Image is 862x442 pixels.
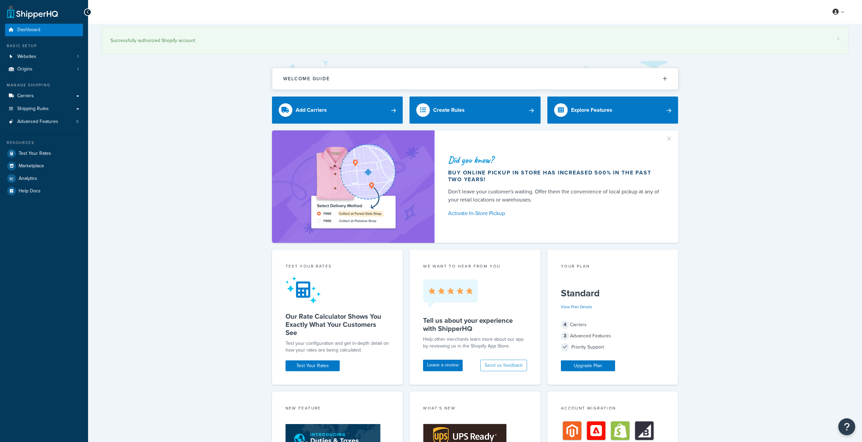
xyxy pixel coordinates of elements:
[561,360,615,371] a: Upgrade Plan
[283,76,330,81] h2: Welcome Guide
[423,316,527,333] h5: Tell us about your experience with ShipperHQ
[19,151,51,156] span: Test Your Rates
[423,263,527,269] p: we want to hear from you
[561,405,665,413] div: Account Migration
[5,103,83,115] a: Shipping Rules
[561,288,665,299] h5: Standard
[292,141,415,233] img: ad-shirt-map-b0359fc47e01cab431d101c4b569394f6a03f54285957d908178d52f29eb9668.png
[17,106,49,112] span: Shipping Rules
[423,405,527,413] div: What's New
[5,50,83,63] a: Websites1
[5,43,83,49] div: Basic Setup
[19,163,44,169] span: Marketplace
[76,119,79,125] span: 3
[5,160,83,172] a: Marketplace
[561,331,665,341] div: Advanced Features
[286,340,390,354] div: Test your configuration and get in-depth detail on how your rates are being calculated.
[409,97,541,124] a: Create Rules
[5,147,83,160] a: Test Your Rates
[561,321,569,329] span: 4
[5,50,83,63] li: Websites
[561,332,569,340] span: 3
[5,82,83,88] div: Manage Shipping
[561,342,665,352] div: Priority Support
[77,66,79,72] span: 1
[5,115,83,128] a: Advanced Features3
[423,336,527,350] p: Help other merchants learn more about our app by reviewing us in the Shopify App Store.
[837,36,840,41] a: ×
[286,360,340,371] a: Test Your Rates
[19,176,37,182] span: Analytics
[561,304,592,310] a: View Plan Details
[547,97,678,124] a: Explore Features
[5,90,83,102] a: Carriers
[561,320,665,330] div: Carriers
[17,27,40,33] span: Dashboard
[448,209,662,218] a: Activate In-Store Pickup
[296,105,327,115] div: Add Carriers
[19,188,41,194] span: Help Docs
[110,36,840,45] div: Successfully authorized Shopify account
[5,140,83,146] div: Resources
[17,54,36,60] span: Websites
[272,68,678,89] button: Welcome Guide
[423,360,463,371] a: Leave a review
[448,169,662,183] div: Buy online pickup in store has increased 500% in the past two years!
[5,24,83,36] a: Dashboard
[286,405,390,413] div: New Feature
[838,418,855,435] button: Open Resource Center
[5,115,83,128] li: Advanced Features
[433,105,465,115] div: Create Rules
[17,93,34,99] span: Carriers
[17,66,33,72] span: Origins
[77,54,79,60] span: 1
[5,172,83,185] a: Analytics
[571,105,612,115] div: Explore Features
[448,188,662,204] div: Don't leave your customer's waiting. Offer them the convenience of local pickup at any of your re...
[5,63,83,76] li: Origins
[272,97,403,124] a: Add Carriers
[561,263,665,271] div: Your Plan
[448,155,662,165] div: Did you know?
[286,312,390,337] h5: Our Rate Calculator Shows You Exactly What Your Customers See
[17,119,58,125] span: Advanced Features
[480,360,527,371] button: Send us feedback
[5,63,83,76] a: Origins1
[286,263,390,271] div: Test your rates
[5,185,83,197] a: Help Docs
